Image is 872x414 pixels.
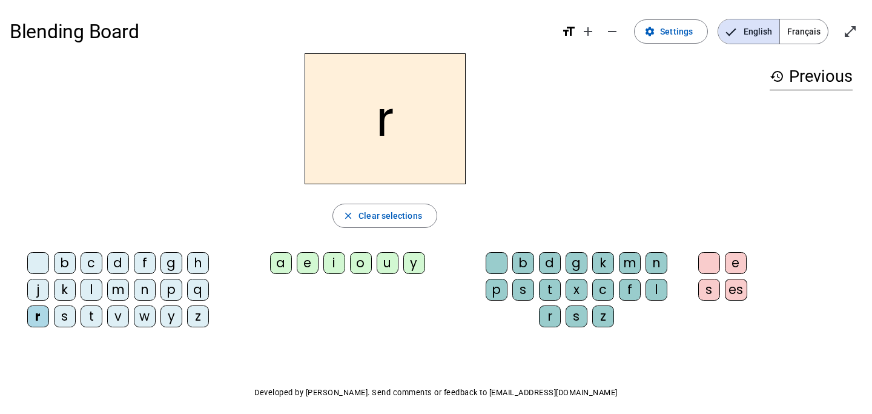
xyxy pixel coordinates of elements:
div: s [566,305,587,327]
div: f [134,252,156,274]
div: h [187,252,209,274]
button: Settings [634,19,708,44]
div: g [566,252,587,274]
div: y [403,252,425,274]
span: Settings [660,24,693,39]
div: k [592,252,614,274]
div: x [566,279,587,301]
mat-icon: settings [644,26,655,37]
div: e [297,252,319,274]
div: n [646,252,667,274]
div: l [81,279,102,301]
div: v [107,305,129,327]
div: a [270,252,292,274]
button: Clear selections [332,204,437,228]
span: Clear selections [358,209,422,223]
div: w [134,305,156,327]
div: f [619,279,641,301]
div: q [187,279,209,301]
div: z [592,305,614,327]
h2: r [305,53,466,184]
div: s [698,279,720,301]
span: Français [780,19,828,44]
div: u [377,252,398,274]
h1: Blending Board [10,12,552,51]
div: c [592,279,614,301]
mat-icon: remove [605,24,619,39]
mat-icon: add [581,24,595,39]
div: es [725,279,747,301]
div: d [107,252,129,274]
mat-icon: close [343,210,354,221]
div: p [486,279,507,301]
div: s [54,305,76,327]
mat-icon: format_size [561,24,576,39]
button: Increase font size [576,19,600,44]
div: r [27,305,49,327]
div: i [323,252,345,274]
div: j [27,279,49,301]
h3: Previous [770,63,853,90]
mat-icon: history [770,69,784,84]
span: English [718,19,779,44]
div: l [646,279,667,301]
div: p [160,279,182,301]
div: z [187,305,209,327]
p: Developed by [PERSON_NAME]. Send comments or feedback to [EMAIL_ADDRESS][DOMAIN_NAME] [10,386,862,400]
div: d [539,252,561,274]
mat-button-toggle-group: Language selection [718,19,828,44]
div: n [134,279,156,301]
div: y [160,305,182,327]
div: b [512,252,534,274]
div: m [107,279,129,301]
div: e [725,252,747,274]
div: k [54,279,76,301]
mat-icon: open_in_full [843,24,857,39]
div: b [54,252,76,274]
div: s [512,279,534,301]
button: Enter full screen [838,19,862,44]
div: g [160,252,182,274]
div: o [350,252,372,274]
div: c [81,252,102,274]
button: Decrease font size [600,19,624,44]
div: r [539,305,561,327]
div: t [81,305,102,327]
div: t [539,279,561,301]
div: m [619,252,641,274]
